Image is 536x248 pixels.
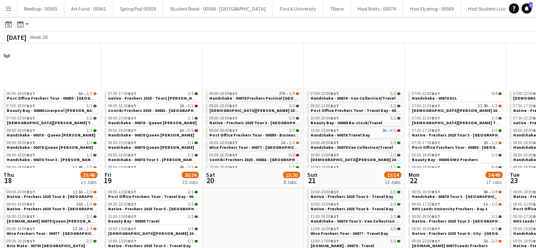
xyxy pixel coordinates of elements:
span: 10:00-15:00 [311,128,339,133]
span: 1I [72,165,78,170]
span: 1/1 [390,104,396,108]
span: 1/1 [390,202,396,206]
a: 08:00-18:00BST1/1Handshake - 00878 Tour 3 - [PERSON_NAME][GEOGRAPHIC_DATA] [108,152,198,162]
span: 10:00-15:00 [311,190,339,194]
span: 2/3 [86,92,92,96]
span: 07:00-22:00 [412,116,440,120]
a: 10:00-15:00BST1/1[DEMOGRAPHIC_DATA][PERSON_NAME] 2025 Tour 2 - 00848 - Travel Day [311,152,400,162]
span: 1/3 [289,141,295,145]
div: 07:30-17:30BST3/3Native - Freshers 2025 Tour 3 - [GEOGRAPHIC_DATA] Day 1 [408,128,503,140]
div: 10:00-20:00BST1/1Beauty Bay - 00880 Re-stock/Travel [307,115,402,128]
span: 08:00-18:00 [209,92,238,96]
div: 07:00-18:00BST3/3Beauty Bay - 00880 Liverpool [PERSON_NAME] Freshers [3,103,98,115]
a: 08:00-18:00BST16A•1/3Native - Freshers 2025 Tour 9 - [GEOGRAPHIC_DATA] [7,201,97,211]
button: Art Fund - 00561 [64,0,113,17]
span: BST [229,103,238,109]
span: 08:00-20:00 [7,190,35,194]
div: 08:00-20:00BST1I6A•2/3Native - Freshers 2025 Tour 8 - [GEOGRAPHIC_DATA] [PERSON_NAME][GEOGRAPHIC_... [3,189,98,201]
div: • [7,190,97,194]
div: • [311,128,400,133]
span: Handshake - 00878 - Queen Marys [7,132,95,138]
a: 07:30-17:30BST3/3Native - Freshers 2025 Tour 3 - [GEOGRAPHIC_DATA] Day 1 [412,128,502,137]
span: 08:00-18:00 [108,153,136,157]
span: BST [128,91,136,96]
span: 37A [279,92,286,96]
span: 08:00-17:30 [412,202,440,206]
span: BST [432,115,440,121]
span: BST [229,164,238,170]
span: 0/1 [390,128,396,133]
span: 08:00-16:30 [108,104,136,108]
span: 1/1 [188,116,194,120]
span: Beauty Bay - 00880 Re-stock/Travel [311,120,382,125]
div: • [412,104,502,108]
span: 07:30-17:30 [412,141,440,145]
span: BST [432,164,440,170]
span: Beauty Bay - 00880 Liverpool John Moores Freshers [7,108,118,113]
div: 08:00-18:00BST37A•1/4Handshake - 00878 Freshers Festival [GEOGRAPHIC_DATA] [206,91,301,103]
a: 08:00-23:00BST4A•2/3Native - Freshers 2025 Tour 4 - QMUL Day 2 [108,164,198,174]
span: 1/3 [86,202,92,206]
a: 07:00-22:00BST3/3[DEMOGRAPHIC_DATA][PERSON_NAME] Tour 1 - 00848 - [GEOGRAPHIC_DATA] [412,115,502,125]
span: BST [128,201,136,207]
span: 2/3 [188,165,194,170]
div: 08:00-18:00BST3/3[DEMOGRAPHIC_DATA][PERSON_NAME] 2025 Tour 2 - 00848 - [GEOGRAPHIC_DATA] [206,103,301,115]
span: 07:00-22:00 [412,104,440,108]
span: 3/3 [289,104,295,108]
span: 08:00-18:00 [7,141,35,145]
span: Handshake - 00878 Tour 3 - Queen Mary University [108,157,239,162]
div: 10:00-15:00BST1/1Native - Freshers 2025 Tour 3 - Travel Day [307,189,402,201]
a: 07:00-22:00BST4/4Handshake - 00878 KCL [412,91,502,100]
div: 10:00-20:00BST1/1Handshake - 00878 Van Collection/Travel [307,140,402,152]
span: 07:00-18:00 [7,104,35,108]
span: 08:00-18:00 [412,153,440,157]
span: 10:00-20:00 [311,141,339,145]
a: 08:00-18:00BST1/1Handshake - 00878 - Queen [PERSON_NAME] [7,128,97,137]
a: 08:00-18:00BST3/3Post Office Freshers Tour - 00850 - Business Design Centre ([GEOGRAPHIC_DATA]) [209,128,299,137]
div: 08:00-16:30BST5A•0/2Contiki Freshers 2025 - 00881 - [GEOGRAPHIC_DATA] [105,103,200,115]
span: BST [330,201,339,207]
div: • [209,92,299,96]
span: BST [27,103,35,109]
span: 3/3 [188,202,194,206]
span: 4/4 [492,165,497,170]
span: 1/1 [390,153,396,157]
span: BST [128,189,136,195]
div: 06:00-18:00BST6A•2/3Post Office Freshers Tour - 00850 - [GEOGRAPHIC_DATA] [PERSON_NAME][GEOGRAPHI... [3,91,98,103]
span: native - Freshers 2025 - Tour1 Bishop Grossteste [108,95,226,101]
div: 08:00-23:00BST4A•2/3Native - Freshers 2025 Tour 4 - QMUL Day 2 [105,164,200,177]
span: 1/1 [188,190,194,194]
div: 07:00-22:00BST3/3[DEMOGRAPHIC_DATA][PERSON_NAME] Tour 1 - 00848 - [GEOGRAPHIC_DATA] [PERSON_NAME]... [3,115,98,128]
button: Find A University [273,0,323,17]
span: BST [27,115,35,121]
a: 08:00-18:00BST3/3[DEMOGRAPHIC_DATA][PERSON_NAME] 2025 Tour 2 - 00848 - [GEOGRAPHIC_DATA] [209,103,299,113]
span: 3/3 [86,104,92,108]
span: 08:00-18:00 [412,165,440,170]
span: Post Office Freshers Tour - 00850 - Leeds University [412,145,525,150]
button: Spring Pod 00559 [113,0,163,17]
span: Wise Freshers Tour - 00877 - University of York [209,145,308,150]
a: 08:00-13:00BST1/1Post Office Freshers Tour - Travel Day - 00850 [108,189,198,199]
span: 07:00-22:00 [7,116,35,120]
a: 08:00-13:00BST1/1Post Office Freshers Tour - Travel Day - 00850 [311,103,400,113]
a: 08:00-18:00BST3/3Beauty Bay - 00880 DMU Freshers [412,152,502,162]
div: • [7,165,97,170]
span: 4A [78,165,83,170]
span: 4/4 [492,92,497,96]
div: 08:00-23:00BST1/1Handshake - 00878 - Queen [PERSON_NAME] [105,115,200,128]
span: Handshake - 00878 Tour 3 - Queen Mary University [7,157,137,162]
div: 07:00-22:00BST3/3[DEMOGRAPHIC_DATA][PERSON_NAME] Tour 1 - 00848 - [GEOGRAPHIC_DATA] [408,115,503,128]
a: 08:00-18:00BST3/3Native - Freshers 2025 Tour 3 - [GEOGRAPHIC_DATA] [209,115,299,125]
div: 09:00-16:30BST0/2Contiki Freshers 2025 - 00881 - [GEOGRAPHIC_DATA] [206,152,301,164]
a: 07:00-22:00BST3/3[DEMOGRAPHIC_DATA][PERSON_NAME] Tour 1 - 00848 - [GEOGRAPHIC_DATA] [PERSON_NAME]... [7,115,97,125]
a: 07:00-18:00BST3/3Beauty Bay - 00880 Liverpool [PERSON_NAME] Freshers [7,103,97,113]
span: Handshake - 00878 Queen Marys [7,145,93,150]
span: BST [229,91,238,96]
span: Lady Garden 2025 Tour 2 - 00848 - University of York [209,108,372,113]
span: BST [128,115,136,121]
span: 0/2 [289,153,295,157]
span: BST [27,152,35,158]
span: BST [432,152,440,158]
span: 3/3 [492,153,497,157]
span: 08:00-23:00 [108,165,136,170]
